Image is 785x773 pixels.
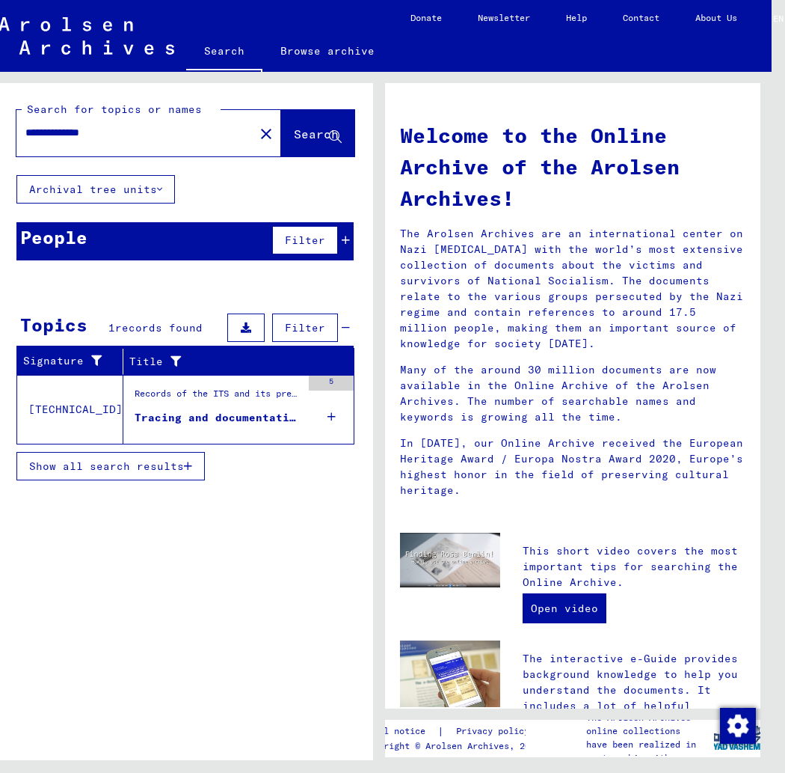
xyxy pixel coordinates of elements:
div: Title [129,354,317,370]
p: have been realized in partnership with [586,738,714,765]
span: Search [294,126,339,141]
p: Copyright © Arolsen Archives, 2021 [363,739,547,753]
span: records found [115,321,203,334]
p: This short video covers the most important tips for searching the Online Archive. [523,543,745,590]
span: Filter [285,321,325,334]
div: Title [129,349,336,373]
a: Search [186,33,262,72]
span: Filter [285,233,325,247]
img: eguide.jpg [400,641,500,708]
div: Signature [23,353,104,369]
p: The Arolsen Archives are an international center on Nazi [MEDICAL_DATA] with the world’s most ext... [400,226,745,352]
div: | [363,724,547,739]
img: video.jpg [400,533,500,587]
button: Archival tree units [16,175,175,204]
mat-label: Search for topics or names [27,103,202,116]
button: Search [281,110,354,156]
p: The Arolsen Archives online collections [586,711,714,738]
span: 1 [108,321,115,334]
div: People [20,224,87,251]
div: 5 [309,376,354,391]
button: Clear [251,118,281,148]
button: Filter [272,226,338,254]
p: Many of the around 30 million documents are now available in the Online Archive of the Arolsen Ar... [400,362,745,425]
p: In [DATE], our Online Archive received the European Heritage Award / Europa Nostra Award 2020, Eu... [400,436,745,498]
img: Change consent [720,708,756,744]
td: [TECHNICAL_ID] [17,375,123,444]
div: Records of the ITS and its predecessors / Inquiry processing / ITS case files as of 1947 / Reposi... [135,387,301,408]
a: Legal notice [363,724,437,739]
a: Privacy policy [444,724,547,739]
button: Show all search results [16,452,205,480]
button: Filter [272,314,338,342]
a: Browse archive [262,33,392,69]
div: Tracing and documentation case no. 860.548 for KALFUSS, CELINA born [DEMOGRAPHIC_DATA] [135,410,301,426]
h1: Welcome to the Online Archive of the Arolsen Archives! [400,120,745,214]
a: Open video [523,593,606,623]
mat-icon: close [257,125,275,143]
div: Signature [23,349,123,373]
p: The interactive e-Guide provides background knowledge to help you understand the documents. It in... [523,651,745,761]
div: Topics [20,311,87,338]
span: Show all search results [29,459,184,473]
